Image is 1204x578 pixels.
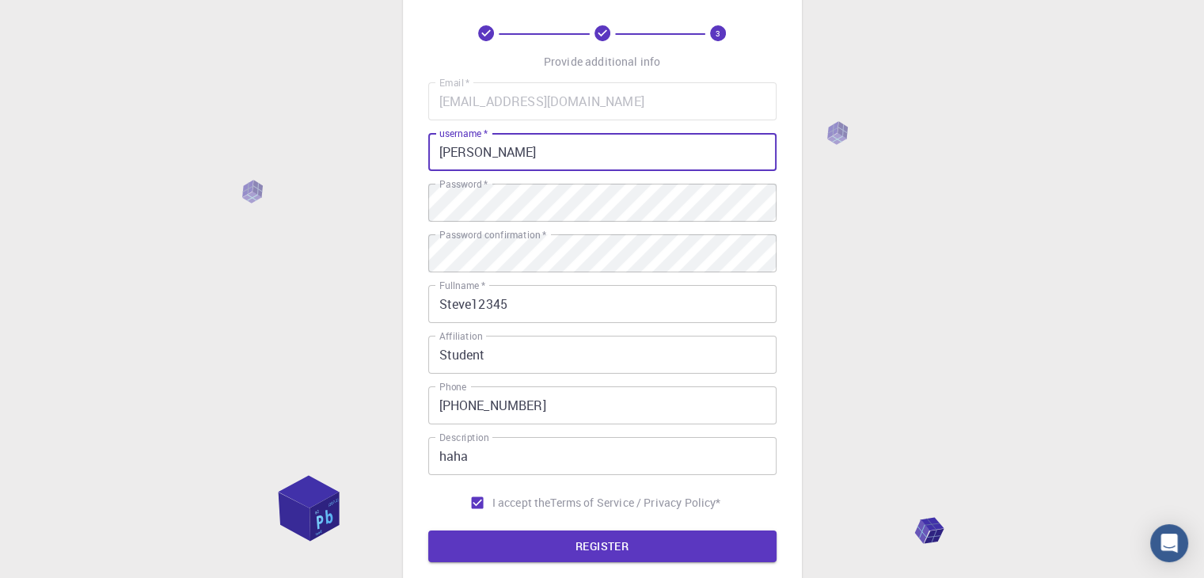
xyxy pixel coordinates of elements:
text: 3 [716,28,720,39]
label: username [439,127,488,140]
p: Terms of Service / Privacy Policy * [550,495,720,511]
label: Affiliation [439,329,482,343]
span: I accept the [492,495,551,511]
a: Terms of Service / Privacy Policy* [550,495,720,511]
label: Password [439,177,488,191]
label: Fullname [439,279,485,292]
p: Provide additional info [544,54,660,70]
label: Phone [439,380,466,394]
label: Email [439,76,469,89]
label: Description [439,431,489,444]
div: Open Intercom Messenger [1150,524,1188,562]
label: Password confirmation [439,228,546,241]
button: REGISTER [428,530,777,562]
